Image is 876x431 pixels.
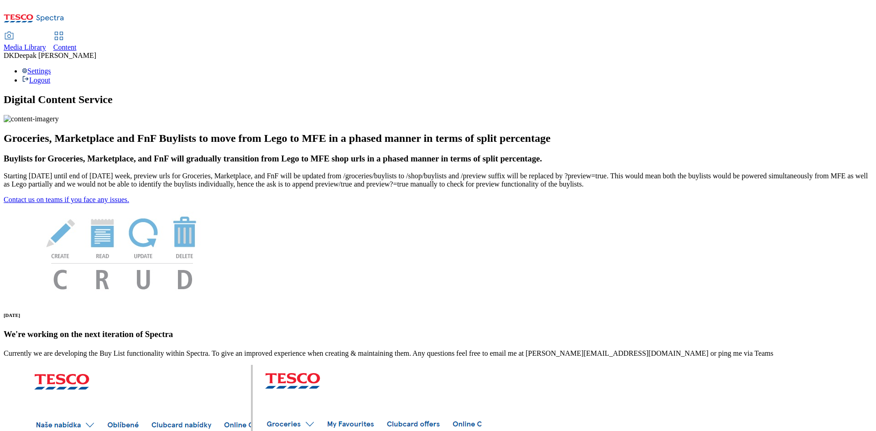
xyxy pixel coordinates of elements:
[4,52,14,59] span: DK
[4,172,872,188] p: Starting [DATE] until end of [DATE] week, preview urls for Groceries, Marketplace, and FnF will b...
[4,43,46,51] span: Media Library
[4,196,129,203] a: Contact us on teams if you face any issues.
[22,67,51,75] a: Settings
[4,349,872,358] p: Currently we are developing the Buy List functionality within Spectra. To give an improved experi...
[53,43,77,51] span: Content
[14,52,96,59] span: Deepak [PERSON_NAME]
[4,312,872,318] h6: [DATE]
[4,329,872,339] h3: We're working on the next iteration of Spectra
[4,204,241,299] img: News Image
[22,76,50,84] a: Logout
[4,115,59,123] img: content-imagery
[4,32,46,52] a: Media Library
[53,32,77,52] a: Content
[4,132,872,145] h2: Groceries, Marketplace and FnF Buylists to move from Lego to MFE in a phased manner in terms of s...
[4,93,872,106] h1: Digital Content Service
[4,154,872,164] h3: Buylists for Groceries, Marketplace, and FnF will gradually transition from Lego to MFE shop urls...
